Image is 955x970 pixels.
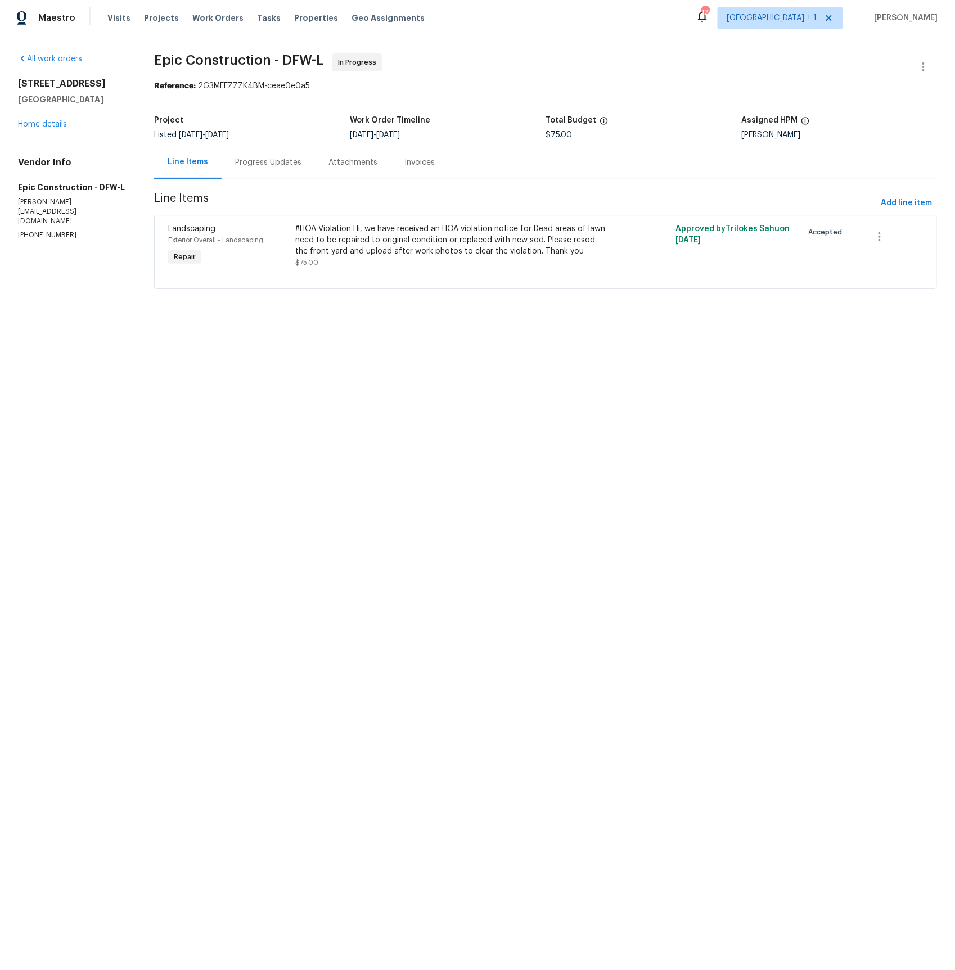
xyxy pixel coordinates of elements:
[294,12,338,24] span: Properties
[192,12,244,24] span: Work Orders
[741,131,937,139] div: [PERSON_NAME]
[169,251,200,263] span: Repair
[107,12,130,24] span: Visits
[295,223,606,257] div: #HOA-Violation Hi, we have received an HOA violation notice for Dead areas of lawn need to be rep...
[676,236,701,244] span: [DATE]
[154,82,196,90] b: Reference:
[352,12,425,24] span: Geo Assignments
[727,12,817,24] span: [GEOGRAPHIC_DATA] + 1
[168,156,208,168] div: Line Items
[154,53,323,67] span: Epic Construction - DFW-L
[350,131,373,139] span: [DATE]
[179,131,202,139] span: [DATE]
[18,120,67,128] a: Home details
[350,131,400,139] span: -
[235,157,301,168] div: Progress Updates
[328,157,377,168] div: Attachments
[808,227,846,238] span: Accepted
[38,12,75,24] span: Maestro
[18,231,127,240] p: [PHONE_NUMBER]
[154,80,937,92] div: 2G3MEFZZZK4BM-ceae0e0a5
[600,116,609,131] span: The total cost of line items that have been proposed by Opendoor. This sum includes line items th...
[18,94,127,105] h5: [GEOGRAPHIC_DATA]
[877,193,937,214] button: Add line item
[154,131,229,139] span: Listed
[546,116,596,124] h5: Total Budget
[18,55,82,63] a: All work orders
[179,131,229,139] span: -
[801,116,810,131] span: The hpm assigned to this work order.
[404,157,435,168] div: Invoices
[881,196,933,210] span: Add line item
[870,12,938,24] span: [PERSON_NAME]
[741,116,798,124] h5: Assigned HPM
[144,12,179,24] span: Projects
[205,131,229,139] span: [DATE]
[154,116,183,124] h5: Project
[350,116,430,124] h5: Work Order Timeline
[18,78,127,89] h2: [STREET_ADDRESS]
[295,259,318,266] span: $75.00
[338,57,381,68] span: In Progress
[154,193,877,214] span: Line Items
[701,7,709,18] div: 123
[376,131,400,139] span: [DATE]
[546,131,572,139] span: $75.00
[257,14,281,22] span: Tasks
[18,157,127,168] h4: Vendor Info
[676,225,790,244] span: Approved by Trilokes Sahu on
[18,182,127,193] h5: Epic Construction - DFW-L
[18,197,127,226] p: [PERSON_NAME][EMAIL_ADDRESS][DOMAIN_NAME]
[168,237,263,243] span: Exterior Overall - Landscaping
[168,225,215,233] span: Landscaping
